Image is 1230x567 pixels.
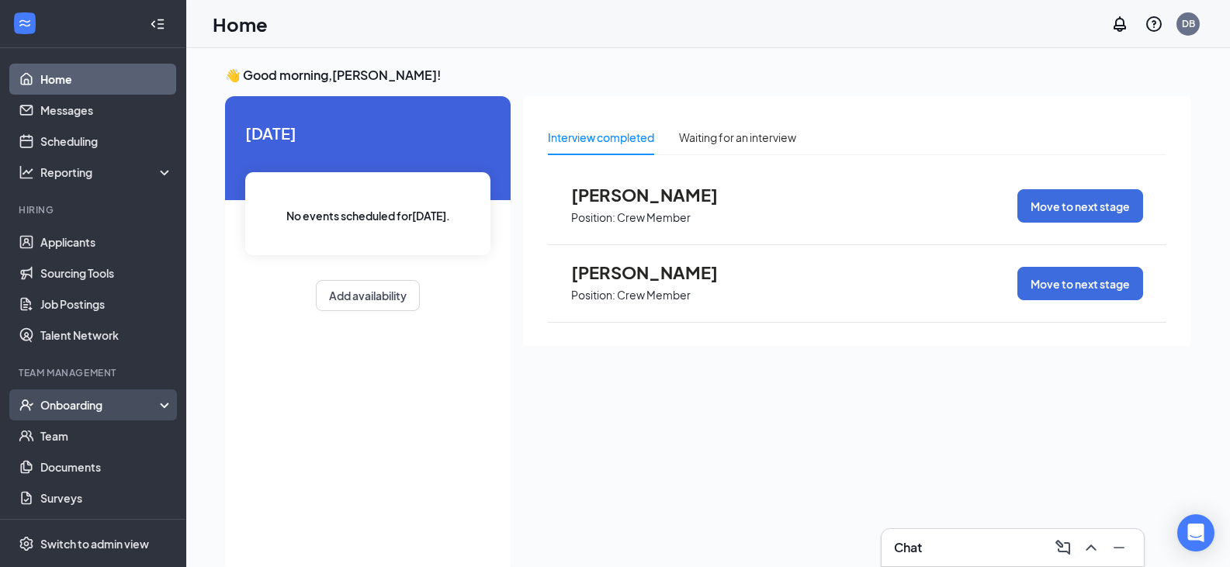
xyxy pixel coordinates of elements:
[150,16,165,32] svg: Collapse
[1017,189,1143,223] button: Move to next stage
[617,288,691,303] p: Crew Member
[40,289,173,320] a: Job Postings
[1051,535,1076,560] button: ComposeMessage
[19,164,34,180] svg: Analysis
[1082,538,1100,557] svg: ChevronUp
[19,397,34,413] svg: UserCheck
[40,226,173,258] a: Applicants
[1182,17,1195,30] div: DB
[894,539,922,556] h3: Chat
[40,482,173,513] a: Surveys
[571,288,615,303] p: Position:
[1110,15,1129,33] svg: Notifications
[40,397,160,413] div: Onboarding
[1054,538,1072,557] svg: ComposeMessage
[617,210,691,225] p: Crew Member
[19,366,170,379] div: Team Management
[40,320,173,351] a: Talent Network
[40,258,173,289] a: Sourcing Tools
[40,164,174,180] div: Reporting
[548,129,654,146] div: Interview completed
[213,11,268,37] h1: Home
[19,203,170,216] div: Hiring
[40,420,173,451] a: Team
[40,536,149,551] div: Switch to admin view
[40,95,173,126] a: Messages
[316,280,420,311] button: Add availability
[40,64,173,95] a: Home
[679,129,796,146] div: Waiting for an interview
[40,451,173,482] a: Documents
[1017,267,1143,300] button: Move to next stage
[245,121,490,145] span: [DATE]
[1107,535,1131,560] button: Minimize
[40,126,173,157] a: Scheduling
[286,207,450,224] span: No events scheduled for [DATE] .
[571,262,742,282] span: [PERSON_NAME]
[571,210,615,225] p: Position:
[571,185,742,205] span: [PERSON_NAME]
[17,16,33,31] svg: WorkstreamLogo
[19,536,34,551] svg: Settings
[1177,514,1214,551] div: Open Intercom Messenger
[1079,535,1104,560] button: ChevronUp
[1145,15,1163,33] svg: QuestionInfo
[225,67,1191,84] h3: 👋 Good morning, [PERSON_NAME] !
[1110,538,1128,557] svg: Minimize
